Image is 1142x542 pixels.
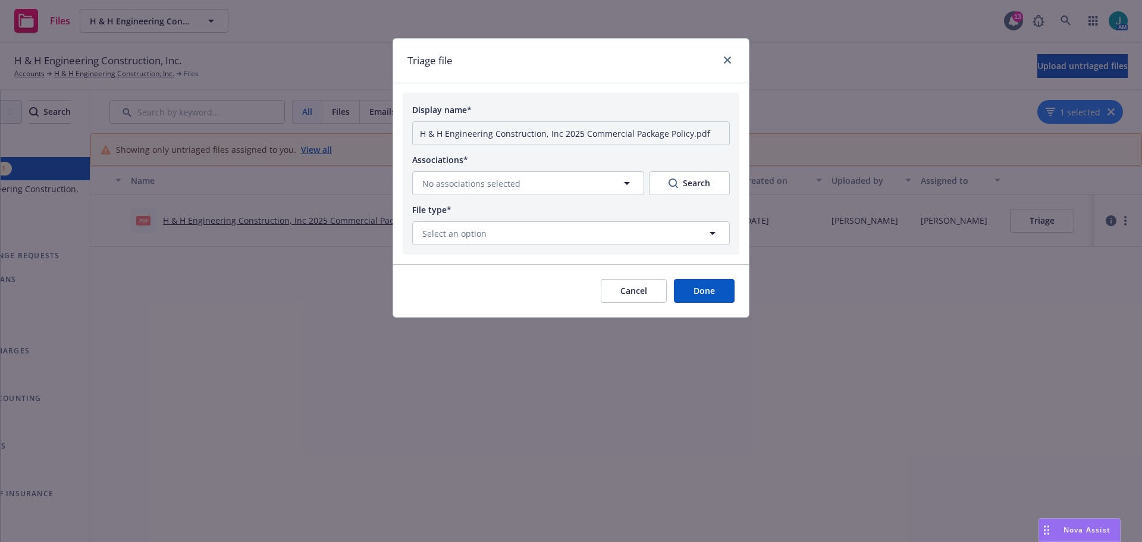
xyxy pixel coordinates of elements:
button: SearchSearch [649,171,730,195]
span: Select an option [422,227,487,240]
button: Nova Assist [1039,518,1121,542]
span: Nova Assist [1063,525,1110,535]
span: File type* [412,204,451,215]
a: close [720,53,735,67]
span: Display name* [412,104,472,115]
input: Add display name here... [412,121,730,145]
div: Search [669,177,710,189]
div: Drag to move [1039,519,1054,541]
button: Select an option [412,221,730,245]
span: Associations* [412,154,468,165]
svg: Search [669,178,678,188]
button: No associations selected [412,171,644,195]
span: No associations selected [422,177,520,190]
button: Cancel [601,279,667,303]
h1: Triage file [407,53,453,68]
button: Done [674,279,735,303]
